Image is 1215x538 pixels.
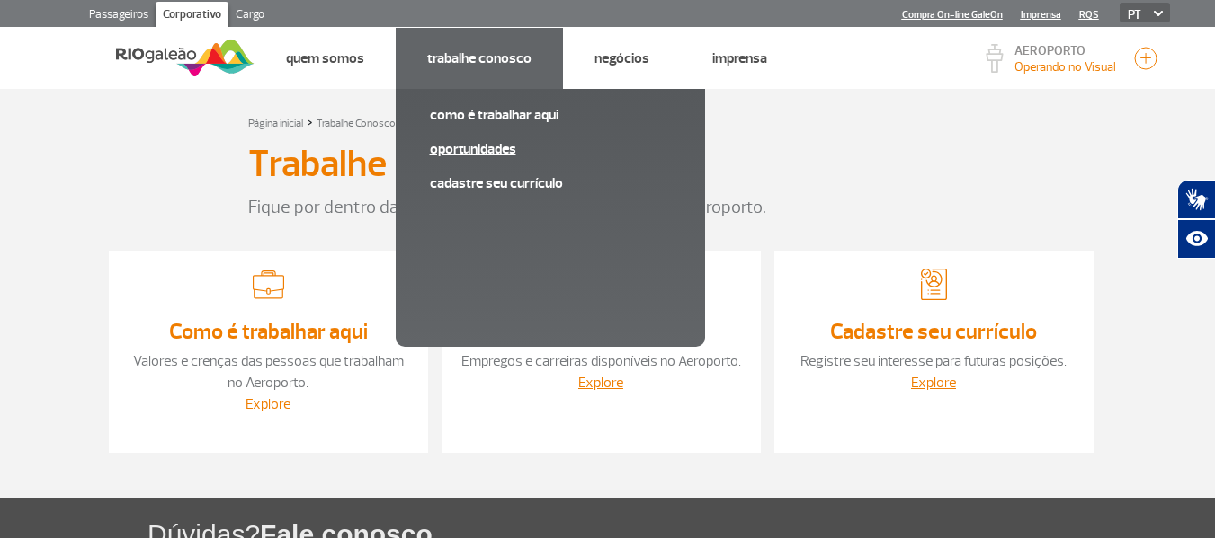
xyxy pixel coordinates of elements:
a: Imprensa [1021,9,1061,21]
a: Registre seu interesse para futuras posições. [800,352,1067,370]
a: Trabalhe Conosco [317,117,396,130]
h3: Trabalhe Conosco [248,142,532,187]
button: Abrir recursos assistivos. [1177,219,1215,259]
a: Imprensa [712,49,767,67]
a: Explore [246,395,290,413]
a: Como é trabalhar aqui [430,105,671,125]
p: AEROPORTO [1014,45,1116,57]
a: > [307,111,313,132]
a: Corporativo [156,2,228,31]
a: RQS [1079,9,1099,21]
a: Oportunidades [430,139,671,159]
a: Explore [911,374,956,392]
p: Fique por dentro das oportunidades, carreiras e vagas no Aeroporto. [248,194,968,221]
a: Como é trabalhar aqui [169,318,368,345]
a: Empregos e carreiras disponíveis no Aeroporto. [461,352,741,370]
a: Cadastre seu currículo [430,173,671,193]
a: Página inicial [248,117,303,130]
a: Cargo [228,2,272,31]
a: Compra On-line GaleOn [902,9,1003,21]
a: Negócios [594,49,649,67]
p: Visibilidade de 10000m [1014,57,1116,76]
a: Cadastre seu currículo [830,318,1037,345]
a: Passageiros [82,2,156,31]
a: Explore [578,374,623,392]
a: Valores e crenças das pessoas que trabalham no Aeroporto. [133,352,404,392]
a: Trabalhe Conosco [427,49,532,67]
div: Plugin de acessibilidade da Hand Talk. [1177,180,1215,259]
button: Abrir tradutor de língua de sinais. [1177,180,1215,219]
a: Quem Somos [286,49,364,67]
